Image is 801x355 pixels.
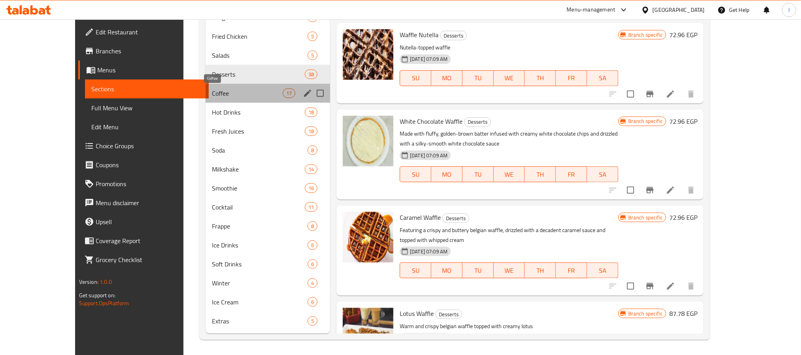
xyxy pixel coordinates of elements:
button: edit [302,87,314,99]
a: Edit Menu [85,117,209,136]
button: TU [463,166,494,182]
span: 5 [308,52,317,59]
div: [GEOGRAPHIC_DATA] [653,6,705,14]
span: Cocktail [212,202,305,212]
a: Edit menu item [666,89,675,99]
div: Soda8 [206,141,330,160]
div: Desserts [464,117,491,127]
span: Edit Restaurant [96,27,202,37]
a: Support.OpsPlatform [79,298,129,308]
button: SU [400,166,431,182]
span: SA [590,265,615,276]
span: Ice Drinks [212,240,308,250]
span: [DATE] 07:09 AM [407,152,451,159]
div: items [308,221,317,231]
div: Cocktail11 [206,198,330,217]
div: items [305,183,317,193]
span: Soda [212,145,308,155]
div: Winter4 [206,274,330,293]
span: 5 [308,33,317,40]
span: [DATE] 07:09 AM [407,55,451,63]
span: Fried Chicken [212,32,308,41]
span: Select to update [622,182,639,198]
span: Salads [212,51,308,60]
div: Fresh Juices18 [206,122,330,141]
span: Milkshake [212,164,305,174]
button: TU [463,70,494,86]
div: Coffee17edit [206,84,330,103]
span: [DATE] 07:09 AM [407,248,451,255]
button: Branch-specific-item [640,181,659,200]
span: 8 [308,223,317,230]
button: delete [682,85,701,104]
div: items [308,316,317,326]
span: 18 [305,109,317,116]
span: 4 [308,279,317,287]
span: Upsell [96,217,202,227]
span: Frappe [212,221,308,231]
span: Select to update [622,86,639,102]
span: TU [466,72,491,84]
a: Promotions [78,174,209,193]
span: Desserts [212,70,305,79]
div: Desserts [435,310,462,319]
span: TU [466,169,491,180]
span: Coffee [212,89,283,98]
span: TH [528,169,553,180]
a: Grocery Checklist [78,250,209,269]
span: SA [590,169,615,180]
div: Desserts38 [206,65,330,84]
span: Grocery Checklist [96,255,202,264]
div: items [305,164,317,174]
h6: 72.96 EGP [669,212,697,223]
button: WE [494,166,525,182]
span: Coverage Report [96,236,202,245]
span: Promotions [96,179,202,189]
p: Made with fluffy, golden-brown batter infused with creamy white chocolate chips and drizzled with... [400,129,618,149]
span: MO [435,265,459,276]
span: 8 [308,147,317,154]
a: Branches [78,42,209,60]
span: White Chocolate Waffle [400,115,463,127]
span: TH [528,72,553,84]
a: Full Menu View [85,98,209,117]
img: Waffle Nutella [343,29,393,80]
button: Branch-specific-item [640,85,659,104]
button: MO [431,70,463,86]
span: Desserts [440,31,467,40]
span: Desserts [436,310,462,319]
span: Winter [212,278,308,288]
span: 5 [308,317,317,325]
a: Edit menu item [666,281,675,291]
span: SA [590,72,615,84]
span: Edit Menu [91,122,202,132]
span: Sections [91,84,202,94]
span: Menu disclaimer [96,198,202,208]
button: MO [431,262,463,278]
span: 1.0.0 [100,277,112,287]
h6: 72.96 EGP [669,29,697,40]
span: TH [528,265,553,276]
span: FR [559,265,584,276]
div: items [308,278,317,288]
div: Milkshake14 [206,160,330,179]
div: items [305,70,317,79]
span: Soft Drinks [212,259,308,269]
button: FR [556,70,587,86]
span: Branch specific [625,310,666,317]
button: TH [525,70,556,86]
a: Menu disclaimer [78,193,209,212]
span: Choice Groups [96,141,202,151]
div: items [305,108,317,117]
button: SA [587,70,618,86]
span: 6 [308,242,317,249]
span: Get support on: [79,290,115,300]
div: items [308,240,317,250]
span: Desserts [443,214,469,223]
div: Menu-management [567,5,616,15]
div: Ice Cream [212,297,308,307]
a: Coupons [78,155,209,174]
a: Menus [78,60,209,79]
